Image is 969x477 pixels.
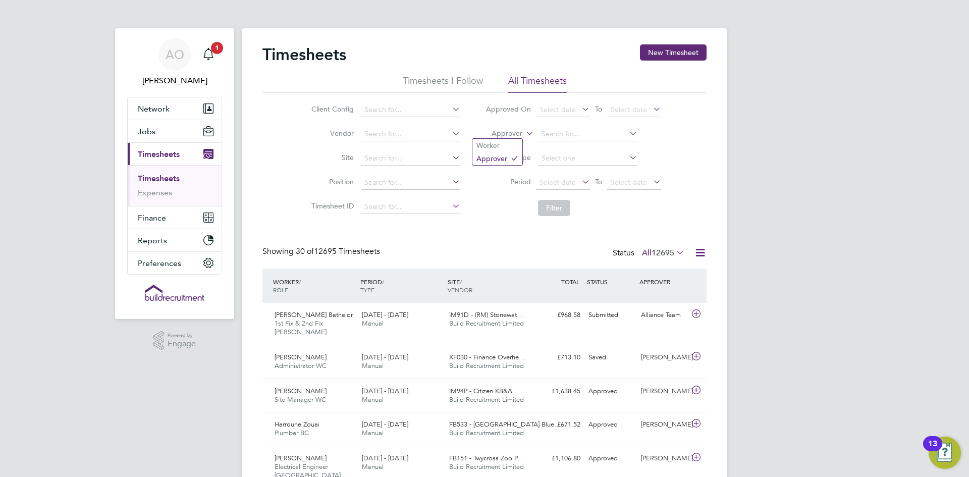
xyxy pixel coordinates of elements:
span: Build Recruitment Limited [449,319,524,328]
span: Preferences [138,258,181,268]
li: Worker [472,139,522,152]
span: [DATE] - [DATE] [362,310,408,319]
div: Timesheets [128,165,222,206]
h2: Timesheets [262,44,346,65]
span: Powered by [168,331,196,340]
div: Approved [584,416,637,433]
span: [PERSON_NAME] [275,387,327,395]
span: Manual [362,429,384,437]
label: Approved On [486,104,531,114]
div: Status [613,246,686,260]
span: [DATE] - [DATE] [362,454,408,462]
a: Expenses [138,188,172,197]
div: £713.10 [532,349,584,366]
span: Manual [362,361,384,370]
span: IM91D - (RM) Stonewat… [449,310,523,319]
img: buildrec-logo-retina.png [145,285,204,301]
button: Reports [128,229,222,251]
span: 1 [211,42,223,54]
input: Select one [538,151,637,166]
span: Alyssa O'brien-Ewart [127,75,222,87]
span: Jobs [138,127,155,136]
div: Approved [584,450,637,467]
span: Administrator WC [275,361,327,370]
li: Timesheets I Follow [403,75,483,93]
span: Select date [611,105,647,114]
span: IM94P - Citizen KB&A [449,387,512,395]
div: [PERSON_NAME] [637,450,689,467]
div: £1,106.80 [532,450,584,467]
div: SITE [445,273,532,299]
div: 13 [928,444,937,457]
a: Timesheets [138,174,180,183]
label: Period [486,177,531,186]
a: Go to home page [127,285,222,301]
span: Engage [168,340,196,348]
button: New Timesheet [640,44,707,61]
div: PERIOD [358,273,445,299]
div: [PERSON_NAME] [637,416,689,433]
span: Manual [362,319,384,328]
span: FB151 - Twycross Zoo P… [449,454,524,462]
span: Finance [138,213,166,223]
span: Build Recruitment Limited [449,462,524,471]
span: TYPE [360,286,374,294]
label: Timesheet ID [308,201,354,210]
span: Build Recruitment Limited [449,429,524,437]
input: Search for... [361,176,460,190]
button: Network [128,97,222,120]
span: 30 of [296,246,314,256]
span: [PERSON_NAME] [275,454,327,462]
a: 1 [198,38,219,71]
div: Approved [584,383,637,400]
span: [DATE] - [DATE] [362,420,408,429]
span: 12695 Timesheets [296,246,380,256]
span: [PERSON_NAME] Bathelor [275,310,353,319]
span: Build Recruitment Limited [449,361,524,370]
span: Manual [362,462,384,471]
button: Open Resource Center, 13 new notifications [929,437,961,469]
span: Reports [138,236,167,245]
label: Approver [477,129,522,139]
label: All [642,248,684,258]
input: Search for... [538,127,637,141]
span: Select date [540,178,576,187]
span: Build Recruitment Limited [449,395,524,404]
div: Submitted [584,307,637,324]
button: Finance [128,206,222,229]
span: Timesheets [138,149,180,159]
button: Jobs [128,120,222,142]
div: APPROVER [637,273,689,291]
li: All Timesheets [508,75,567,93]
div: £1,638.45 [532,383,584,400]
div: Alliance Team [637,307,689,324]
span: To [592,175,605,188]
span: 1st Fix & 2nd Fix [PERSON_NAME] [275,319,327,336]
a: AO[PERSON_NAME] [127,38,222,87]
span: TOTAL [561,278,579,286]
span: Harroune Zouai [275,420,319,429]
span: Manual [362,395,384,404]
span: [DATE] - [DATE] [362,387,408,395]
li: Approver [472,152,522,165]
span: AO [166,48,184,61]
input: Search for... [361,151,460,166]
button: Preferences [128,252,222,274]
label: Vendor [308,129,354,138]
div: Showing [262,246,382,257]
span: Site Manager WC [275,395,326,404]
label: Position [308,177,354,186]
div: £968.58 [532,307,584,324]
span: 12695 [652,248,674,258]
label: Site [308,153,354,162]
span: Plumber BC [275,429,309,437]
span: / [299,278,301,286]
div: [PERSON_NAME] [637,383,689,400]
span: XF030 - Finance Overhe… [449,353,525,361]
div: [PERSON_NAME] [637,349,689,366]
div: WORKER [271,273,358,299]
span: Select date [540,105,576,114]
nav: Main navigation [115,28,234,319]
div: STATUS [584,273,637,291]
span: [DATE] - [DATE] [362,353,408,361]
